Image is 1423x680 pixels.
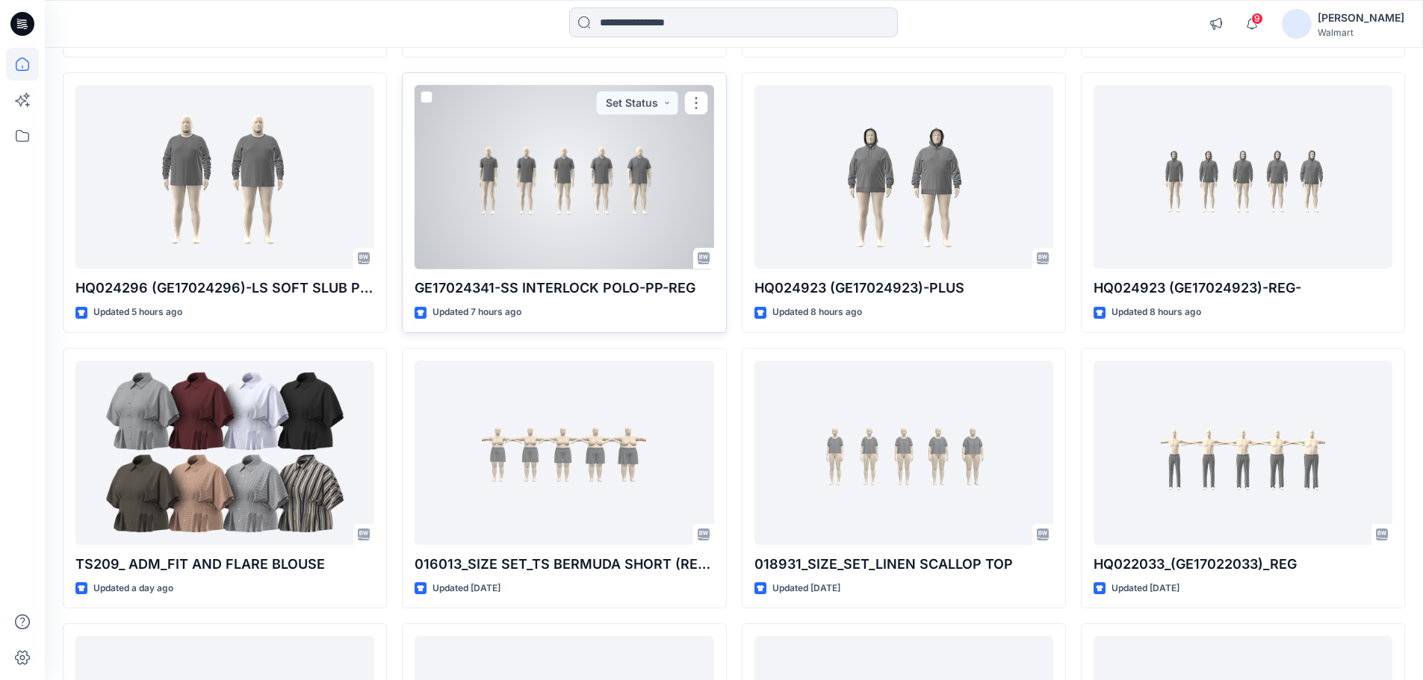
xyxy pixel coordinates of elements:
[1318,27,1404,38] div: Walmart
[772,581,840,596] p: Updated [DATE]
[754,361,1053,545] a: 018931_SIZE_SET_LINEN SCALLOP TOP
[1094,361,1392,545] a: HQ022033_(GE17022033)_REG
[433,581,500,596] p: Updated [DATE]
[1094,278,1392,299] p: HQ024923 (GE17024923)-REG-
[75,361,374,545] a: TS209_ ADM_FIT AND FLARE BLOUSE
[754,85,1053,269] a: HQ024923 (GE17024923)-PLUS
[93,581,173,596] p: Updated a day ago
[1318,9,1404,27] div: [PERSON_NAME]
[75,278,374,299] p: HQ024296 (GE17024296)-LS SOFT SLUB POCKET CREW-PLUS
[1094,85,1392,269] a: HQ024923 (GE17024923)-REG-
[433,305,521,320] p: Updated 7 hours ago
[415,85,713,269] a: GE17024341-SS INTERLOCK POLO-PP-REG
[1282,9,1312,39] img: avatar
[75,554,374,575] p: TS209_ ADM_FIT AND FLARE BLOUSE
[1112,581,1179,596] p: Updated [DATE]
[754,278,1053,299] p: HQ024923 (GE17024923)-PLUS
[75,85,374,269] a: HQ024296 (GE17024296)-LS SOFT SLUB POCKET CREW-PLUS
[93,305,182,320] p: Updated 5 hours ago
[772,305,862,320] p: Updated 8 hours ago
[1251,13,1263,25] span: 9
[754,554,1053,575] p: 018931_SIZE_SET_LINEN SCALLOP TOP
[415,278,713,299] p: GE17024341-SS INTERLOCK POLO-PP-REG
[415,554,713,575] p: 016013_SIZE SET_TS BERMUDA SHORT (REFINED LINEN SHORT)
[415,361,713,545] a: 016013_SIZE SET_TS BERMUDA SHORT (REFINED LINEN SHORT)
[1112,305,1201,320] p: Updated 8 hours ago
[1094,554,1392,575] p: HQ022033_(GE17022033)_REG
